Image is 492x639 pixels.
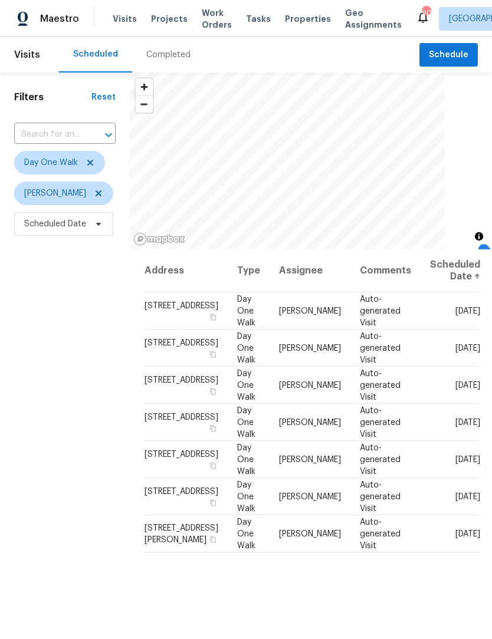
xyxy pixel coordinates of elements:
[14,91,91,103] h1: Filters
[270,249,350,292] th: Assignee
[246,15,271,23] span: Tasks
[73,48,118,60] div: Scheduled
[145,338,218,347] span: [STREET_ADDRESS]
[360,480,401,512] span: Auto-generated Visit
[479,248,491,266] div: Map marker
[478,248,490,266] div: Map marker
[479,245,491,263] div: Map marker
[24,157,78,169] span: Day One Walk
[237,480,255,512] span: Day One Walk
[279,381,341,389] span: [PERSON_NAME]
[237,295,255,327] span: Day One Walk
[40,13,79,25] span: Maestro
[113,13,137,25] span: Visits
[208,460,218,470] button: Copy Address
[360,369,401,401] span: Auto-generated Visit
[476,249,488,268] div: Map marker
[455,381,480,389] span: [DATE]
[136,95,153,113] button: Zoom out
[145,487,218,495] span: [STREET_ADDRESS]
[455,418,480,426] span: [DATE]
[285,13,331,25] span: Properties
[228,249,270,292] th: Type
[151,13,188,25] span: Projects
[145,523,218,544] span: [STREET_ADDRESS][PERSON_NAME]
[208,533,218,544] button: Copy Address
[237,518,255,549] span: Day One Walk
[208,423,218,433] button: Copy Address
[136,96,153,113] span: Zoom out
[100,127,117,143] button: Open
[360,295,401,327] span: Auto-generated Visit
[24,218,86,230] span: Scheduled Date
[237,332,255,364] span: Day One Walk
[455,344,480,352] span: [DATE]
[202,7,232,31] span: Work Orders
[91,91,116,103] div: Reset
[144,249,228,292] th: Address
[145,413,218,421] span: [STREET_ADDRESS]
[429,48,468,62] span: Schedule
[145,301,218,309] span: [STREET_ADDRESS]
[360,443,401,475] span: Auto-generated Visit
[345,7,402,31] span: Geo Assignments
[208,386,218,396] button: Copy Address
[208,311,218,322] button: Copy Address
[419,43,478,67] button: Schedule
[237,443,255,475] span: Day One Walk
[279,492,341,500] span: [PERSON_NAME]
[279,529,341,538] span: [PERSON_NAME]
[455,307,480,315] span: [DATE]
[478,244,490,262] div: Map marker
[146,49,191,61] div: Completed
[279,418,341,426] span: [PERSON_NAME]
[145,450,218,458] span: [STREET_ADDRESS]
[360,518,401,549] span: Auto-generated Visit
[24,187,86,199] span: [PERSON_NAME]
[208,497,218,508] button: Copy Address
[360,332,401,364] span: Auto-generated Visit
[130,73,445,249] canvas: Map
[133,232,185,246] a: Mapbox homepage
[279,455,341,463] span: [PERSON_NAME]
[208,348,218,359] button: Copy Address
[237,369,255,401] span: Day One Walk
[237,406,255,438] span: Day One Walk
[279,344,341,352] span: [PERSON_NAME]
[14,42,40,68] span: Visits
[475,230,483,243] span: Toggle attribution
[455,529,480,538] span: [DATE]
[360,406,401,438] span: Auto-generated Visit
[455,492,480,500] span: [DATE]
[136,78,153,95] button: Zoom in
[472,229,486,243] button: Toggle attribution
[455,455,480,463] span: [DATE]
[476,249,488,267] div: Map marker
[421,249,481,292] th: Scheduled Date ↑
[279,307,341,315] span: [PERSON_NAME]
[422,7,430,19] div: 90
[350,249,421,292] th: Comments
[145,376,218,384] span: [STREET_ADDRESS]
[14,126,83,144] input: Search for an address...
